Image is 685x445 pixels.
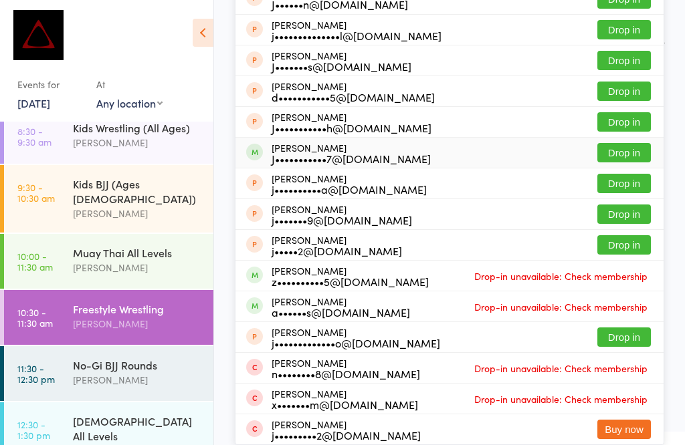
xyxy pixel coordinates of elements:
a: 10:30 -11:30 amFreestyle Wrestling[PERSON_NAME] [4,290,213,345]
div: [PERSON_NAME] [272,419,421,440]
div: d•••••••••••5@[DOMAIN_NAME] [272,92,435,102]
time: 10:30 - 11:30 am [17,307,53,328]
div: j•••••••••2@[DOMAIN_NAME] [272,430,421,440]
button: Buy now [597,420,651,439]
div: Muay Thai All Levels [73,245,202,260]
div: [PERSON_NAME] [73,316,202,331]
button: Drop in [597,51,651,70]
time: 8:30 - 9:30 am [17,126,52,147]
time: 10:00 - 11:30 am [17,251,53,272]
div: J•••••••••••7@[DOMAIN_NAME] [272,153,431,164]
div: Any location [96,96,163,110]
div: [PERSON_NAME] [272,327,440,348]
div: [PERSON_NAME] [272,50,411,71]
a: 11:30 -12:30 pmNo-Gi BJJ Rounds[PERSON_NAME] [4,346,213,401]
div: Events for [17,73,83,96]
button: Drop in [597,204,651,224]
div: [PERSON_NAME] [272,296,410,317]
div: a••••••s@[DOMAIN_NAME] [272,307,410,317]
div: j••••••••••a@[DOMAIN_NAME] [272,184,427,194]
div: [PERSON_NAME] [272,173,427,194]
a: 9:30 -10:30 amKids BJJ (Ages [DEMOGRAPHIC_DATA])[PERSON_NAME] [4,165,213,233]
a: [DATE] [17,96,50,110]
div: j••••••••••••••l@[DOMAIN_NAME] [272,30,442,41]
div: Freestyle Wrestling [73,301,202,316]
div: n••••••••8@[DOMAIN_NAME] [272,368,420,379]
div: [PERSON_NAME] [272,19,442,41]
div: J•••••••s@[DOMAIN_NAME] [272,61,411,71]
div: [PERSON_NAME] [73,260,202,275]
div: [PERSON_NAME] [73,135,202,150]
div: z••••••••••5@[DOMAIN_NAME] [272,276,429,287]
div: [PERSON_NAME] [272,388,418,410]
span: Drop-in unavailable: Check membership [471,389,651,409]
img: Dominance MMA Thomastown [13,10,64,60]
div: x•••••••m@[DOMAIN_NAME] [272,399,418,410]
button: Drop in [597,174,651,193]
div: Kids Wrestling (All Ages) [73,120,202,135]
div: j•••••••••••••o@[DOMAIN_NAME] [272,337,440,348]
span: Drop-in unavailable: Check membership [471,358,651,378]
span: Drop-in unavailable: Check membership [471,297,651,317]
div: [PERSON_NAME] [272,265,429,287]
button: Drop in [597,82,651,101]
button: Drop in [597,143,651,162]
div: No-Gi BJJ Rounds [73,357,202,372]
div: [PERSON_NAME] [272,142,431,164]
div: j•••••2@[DOMAIN_NAME] [272,245,402,256]
div: [PERSON_NAME] [272,81,435,102]
div: Kids BJJ (Ages [DEMOGRAPHIC_DATA]) [73,176,202,206]
div: [PERSON_NAME] [272,235,402,256]
time: 11:30 - 12:30 pm [17,363,55,384]
button: Drop in [597,20,651,39]
span: Drop-in unavailable: Check membership [471,266,651,286]
div: [PERSON_NAME] [272,204,412,225]
div: j•••••••9@[DOMAIN_NAME] [272,214,412,225]
div: [PERSON_NAME] [73,372,202,388]
div: [PERSON_NAME] [272,112,431,133]
div: J•••••••••••h@[DOMAIN_NAME] [272,122,431,133]
div: [PERSON_NAME] [73,206,202,221]
a: 10:00 -11:30 amMuay Thai All Levels[PERSON_NAME] [4,234,213,289]
div: [DEMOGRAPHIC_DATA] All Levels [73,414,202,443]
button: Drop in [597,235,651,255]
div: At [96,73,163,96]
a: 8:30 -9:30 amKids Wrestling (All Ages)[PERSON_NAME] [4,109,213,164]
time: 9:30 - 10:30 am [17,182,55,203]
time: 12:30 - 1:30 pm [17,419,50,440]
div: [PERSON_NAME] [272,357,420,379]
button: Drop in [597,112,651,132]
button: Drop in [597,327,651,347]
